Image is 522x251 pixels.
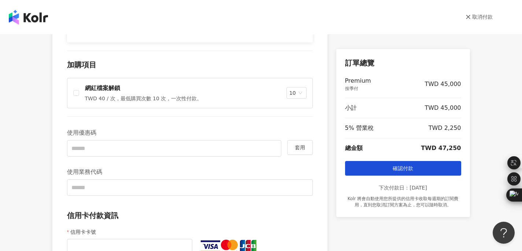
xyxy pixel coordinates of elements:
[425,104,461,112] p: TWD 45,000
[466,14,493,21] a: 取消付款
[493,222,515,244] iframe: Help Scout Beacon - Open
[67,60,313,70] p: 加購項目
[345,58,461,68] p: 訂單總覽
[345,144,363,152] p: 總金額
[429,124,461,132] p: TWD 2,250
[345,86,371,92] p: 按季付
[425,80,461,88] p: TWD 45,000
[67,210,313,221] span: 信用卡付款資訊
[289,87,304,98] span: 10
[345,161,461,176] button: 確認付款
[345,196,461,208] p: Kolr 將會自動使用您所提供的信用卡收取每週期的訂閱費用，直到您取消訂閱方案為止，您可以隨時取消。
[85,84,202,92] p: 網紅檔案解鎖
[345,77,371,85] p: Premium
[67,165,313,179] p: 使用業務代碼
[287,140,313,155] button: 套用
[345,104,357,112] p: 小計
[85,95,202,102] p: TWD 40 / 次，最低購買次數 10 次，一次性付款。
[67,126,313,140] p: 使用優惠碼
[393,165,413,171] span: 確認付款
[295,145,305,150] span: 套用
[421,144,461,152] p: TWD 47,250
[67,228,101,236] label: 信用卡卡號
[345,184,461,192] p: 下次付款日：[DATE]
[345,124,374,132] p: 5% 營業稅
[9,10,48,25] img: logo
